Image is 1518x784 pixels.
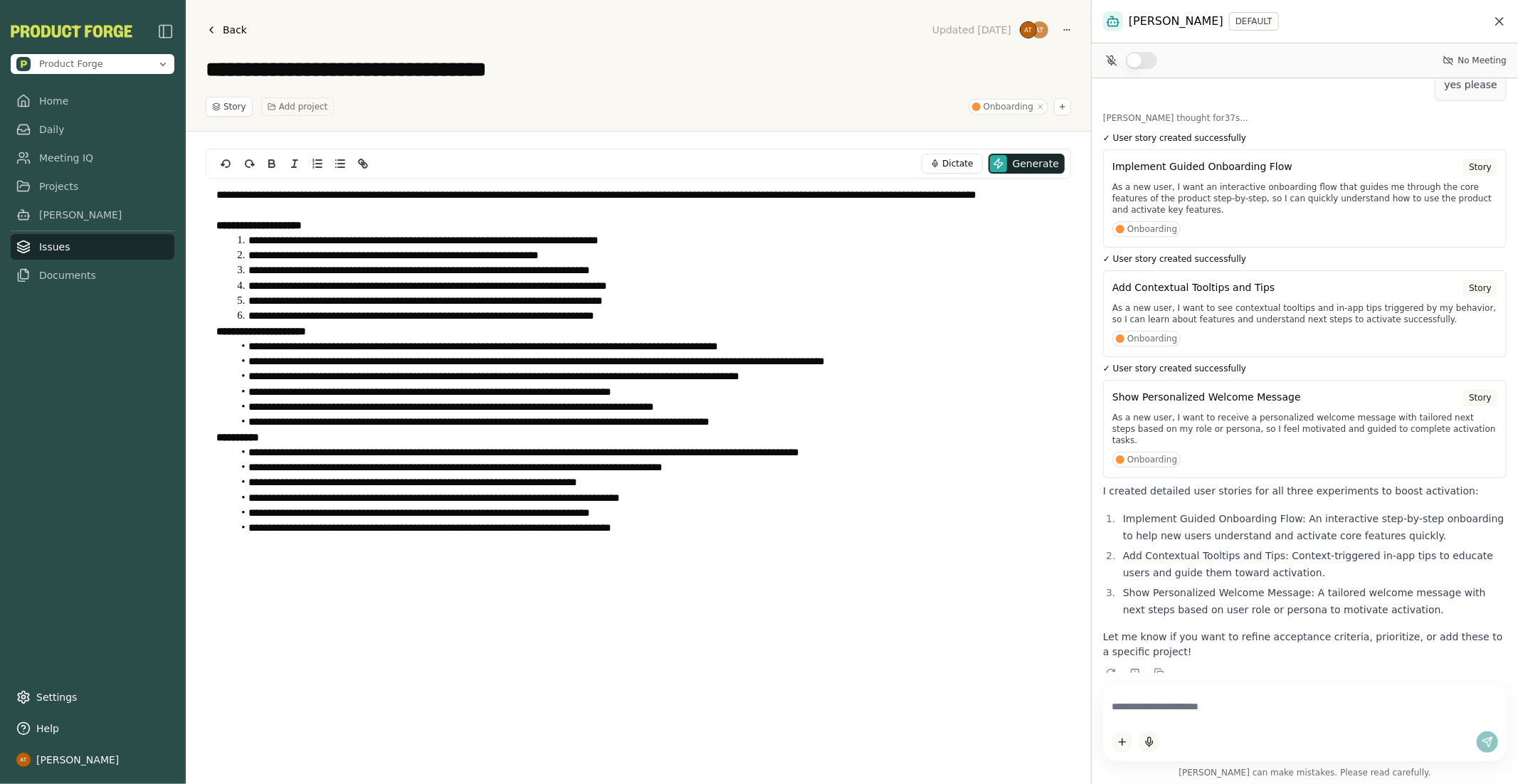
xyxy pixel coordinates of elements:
button: Copy to clipboard [1151,665,1167,681]
span: [DATE] [978,23,1011,37]
button: Help [11,716,174,741]
div: Story [1463,159,1497,176]
button: Ordered [307,155,327,172]
span: Onboarding [1127,333,1177,344]
a: [PERSON_NAME] [11,202,174,228]
div: [PERSON_NAME] thought for 37 s... [1103,112,1507,124]
span: Generate [1013,157,1059,171]
div: ✓ User story created successfully [1103,132,1507,144]
a: Daily [11,117,174,142]
span: Implement Guided Onboarding Flow [1112,159,1292,174]
button: Add content to chat [1112,731,1133,753]
span: Product Forge [39,58,103,70]
button: Bold [262,155,282,172]
a: Projects [11,174,174,199]
button: Start dictation [1139,731,1160,753]
span: Back [223,23,247,37]
span: No Meeting [1458,55,1507,66]
span: Story [223,101,246,112]
button: Bullet [330,155,350,172]
button: undo [216,155,236,172]
button: Add project [261,97,334,116]
span: Show Personalized Welcome Message [1112,390,1301,405]
button: Onboarding [1112,331,1181,346]
li: Show Personalized Welcome Message: A tailored welcome message with next steps based on user role ... [1119,584,1507,618]
div: ✓ User story created successfully [1103,363,1507,374]
a: Settings [11,684,174,710]
p: As a new user, I want an interactive onboarding flow that guides me through the core features of ... [1112,181,1497,216]
button: Updated[DATE]Adam TuckerAdam Tucker [924,20,1057,40]
button: Open organization switcher [11,54,174,74]
p: Let me know if you want to refine acceptance criteria, prioritize, or add these to a specific pro... [1103,630,1507,659]
div: Story [1463,280,1497,297]
button: Send message [1477,731,1498,753]
button: DEFAULT [1229,12,1279,31]
img: sidebar [157,23,174,40]
a: Home [11,88,174,114]
span: [PERSON_NAME] [1129,13,1223,30]
img: Adam Tucker [1031,21,1048,38]
button: Onboarding [969,99,1048,115]
span: Onboarding [1127,454,1177,465]
a: Documents [11,263,174,288]
span: Onboarding [1127,223,1177,235]
span: Updated [932,23,975,37]
span: Add Contextual Tooltips and Tips [1112,280,1275,295]
li: Implement Guided Onboarding Flow: An interactive step-by-step onboarding to help new users unders... [1119,510,1507,544]
button: Close chat [1492,14,1507,28]
span: Onboarding [984,101,1033,112]
button: PF-Logo [11,25,132,38]
p: As a new user, I want to see contextual tooltips and in-app tips triggered by my behavior, so I c... [1112,302,1497,325]
button: [PERSON_NAME] [11,747,174,773]
button: redo [239,155,259,172]
p: As a new user, I want to receive a personalized welcome message with tailored next steps based on... [1112,412,1497,446]
button: Dictate [922,154,982,174]
button: Onboarding [1112,221,1181,237]
a: Back [206,20,247,40]
a: Meeting IQ [11,145,174,171]
button: Story [206,97,253,117]
div: ✓ User story created successfully [1103,253,1507,265]
p: yes please [1444,79,1497,92]
p: I created detailed user stories for all three experiments to boost activation: [1103,484,1507,499]
img: Product Forge [11,25,132,38]
button: Onboarding [1112,452,1181,467]
div: Story [1463,389,1497,406]
img: Product Forge [16,57,31,71]
button: Retry [1103,665,1119,681]
button: Link [353,155,373,172]
button: Give Feedback [1127,665,1143,681]
span: Add project [279,101,328,112]
img: profile [16,753,31,767]
span: Dictate [942,158,973,169]
a: Issues [11,234,174,260]
button: Italic [285,155,305,172]
span: [PERSON_NAME] can make mistakes. Please read carefully. [1103,767,1507,778]
img: Adam Tucker [1020,21,1037,38]
li: Add Contextual Tooltips and Tips: Context-triggered in-app tips to educate users and guide them t... [1119,547,1507,581]
button: Generate [989,154,1065,174]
